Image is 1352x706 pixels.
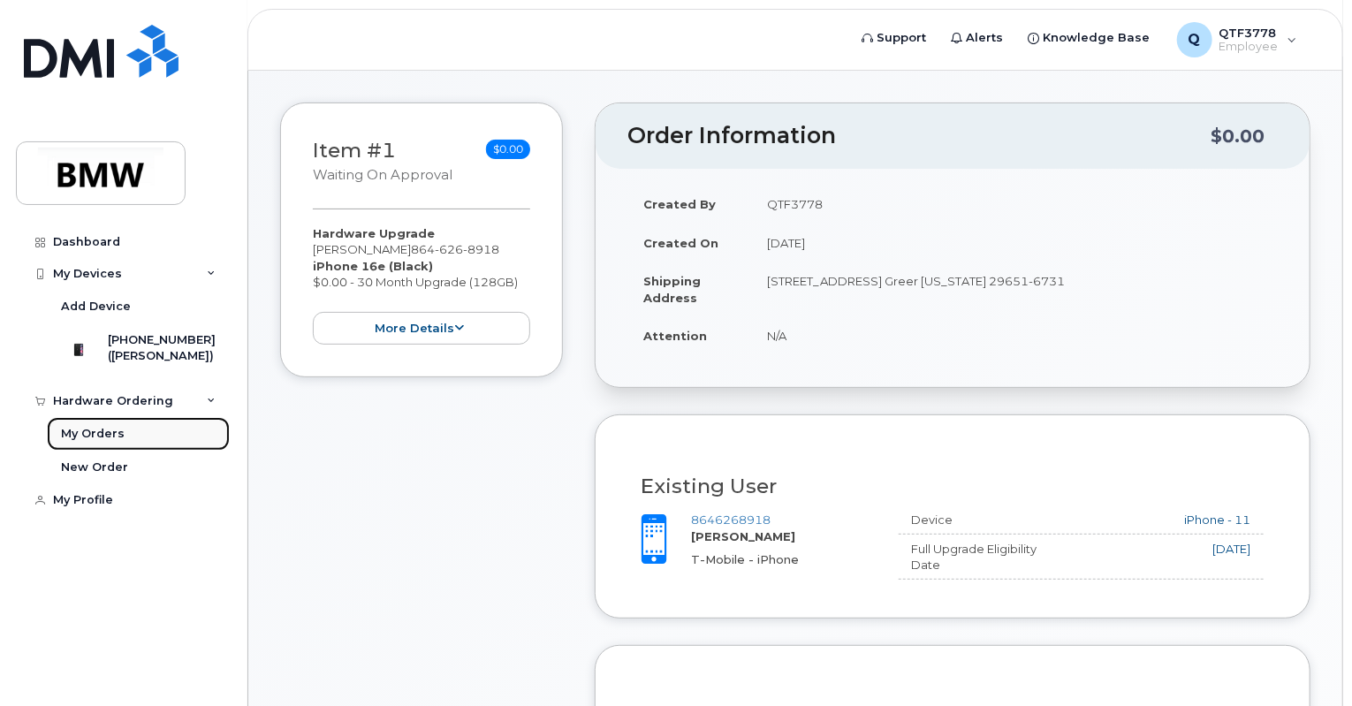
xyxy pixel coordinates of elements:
[751,316,1278,355] td: N/A
[435,242,463,256] span: 626
[313,259,433,273] strong: iPhone 16e (Black)
[1064,541,1250,558] div: [DATE]
[751,224,1278,262] td: [DATE]
[313,225,530,345] div: [PERSON_NAME] $0.00 - 30 Month Upgrade (128GB)
[1044,29,1151,47] span: Knowledge Base
[967,29,1004,47] span: Alerts
[313,312,530,345] button: more details
[627,124,1211,148] h2: Order Information
[411,242,499,256] span: 864
[899,512,1051,528] div: Device
[313,167,452,183] small: Waiting On Approval
[641,475,1265,497] h3: Existing User
[486,140,530,159] span: $0.00
[939,20,1016,56] a: Alerts
[1165,22,1310,57] div: QTF3778
[313,226,435,240] strong: Hardware Upgrade
[643,197,716,211] strong: Created By
[1064,512,1250,528] div: iPhone - 11
[751,262,1278,316] td: [STREET_ADDRESS] Greer [US_STATE] 29651-6731
[692,551,870,568] div: T-Mobile - iPhone
[1189,29,1201,50] span: Q
[1016,20,1163,56] a: Knowledge Base
[899,541,1051,573] div: Full Upgrade Eligibility Date
[692,529,796,543] strong: [PERSON_NAME]
[643,329,707,343] strong: Attention
[643,236,718,250] strong: Created On
[1211,119,1265,153] div: $0.00
[313,140,452,185] h3: Item #1
[1219,26,1279,40] span: QTF3778
[877,29,927,47] span: Support
[643,274,701,305] strong: Shipping Address
[1219,40,1279,54] span: Employee
[692,512,771,527] a: 8646268918
[850,20,939,56] a: Support
[463,242,499,256] span: 8918
[751,185,1278,224] td: QTF3778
